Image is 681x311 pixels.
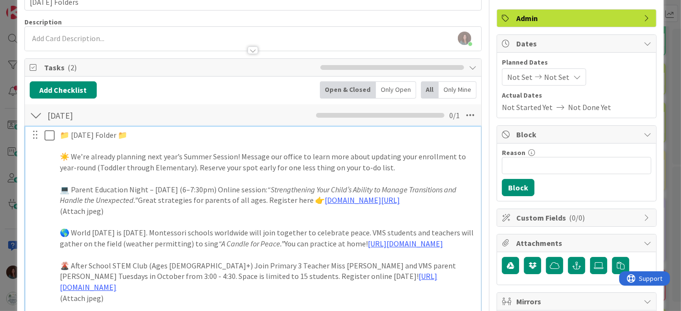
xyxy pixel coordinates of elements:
p: (Attach jpeg) [60,293,475,304]
em: “A Candle for Peace.” [218,239,284,248]
span: Attachments [516,237,639,249]
span: Admin [516,12,639,24]
span: Support [20,1,44,13]
span: Not Started Yet [502,101,553,113]
span: Not Set [507,71,533,83]
div: Open & Closed [320,81,376,99]
label: Reason [502,148,525,157]
p: 🌎 World [DATE] is [DATE]. Montessori schools worldwide will join together to celebrate peace. VMS... [60,227,475,249]
p: 🌋 After School STEM Club (Ages [DEMOGRAPHIC_DATA]+) Join Primary 3 Teacher Miss [PERSON_NAME] and... [60,260,475,293]
a: [URL][DOMAIN_NAME] [368,239,443,248]
span: Custom Fields [516,212,639,223]
div: All [421,81,439,99]
div: Only Mine [439,81,477,99]
p: 💻 Parent Education Night – [DATE] (6–7:30pm) Online session: Great strategies for parents of all ... [60,184,475,206]
span: 0 / 1 [449,110,460,121]
span: Actual Dates [502,90,651,100]
a: [DOMAIN_NAME][URL] [325,195,400,205]
input: Add Checklist... [44,107,236,124]
span: Tasks [44,62,316,73]
button: Add Checklist [30,81,97,99]
span: ( 2 ) [68,63,77,72]
button: Block [502,179,534,196]
span: Not Set [544,71,569,83]
p: 📁 [DATE] Folder 📁 [60,130,475,141]
span: ( 0/0 ) [569,213,585,222]
p: (Attach jpeg) [60,206,475,217]
span: Block [516,129,639,140]
img: OCY08dXc8IdnIpmaIgmOpY5pXBdHb5bl.jpg [458,32,471,45]
span: Dates [516,38,639,49]
span: Planned Dates [502,57,651,67]
span: Not Done Yet [568,101,611,113]
span: Mirrors [516,296,639,307]
div: Only Open [376,81,416,99]
span: Description [24,18,62,26]
p: ☀️ We’re already planning next year’s Summer Session! Message our office to learn more about upda... [60,151,475,173]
